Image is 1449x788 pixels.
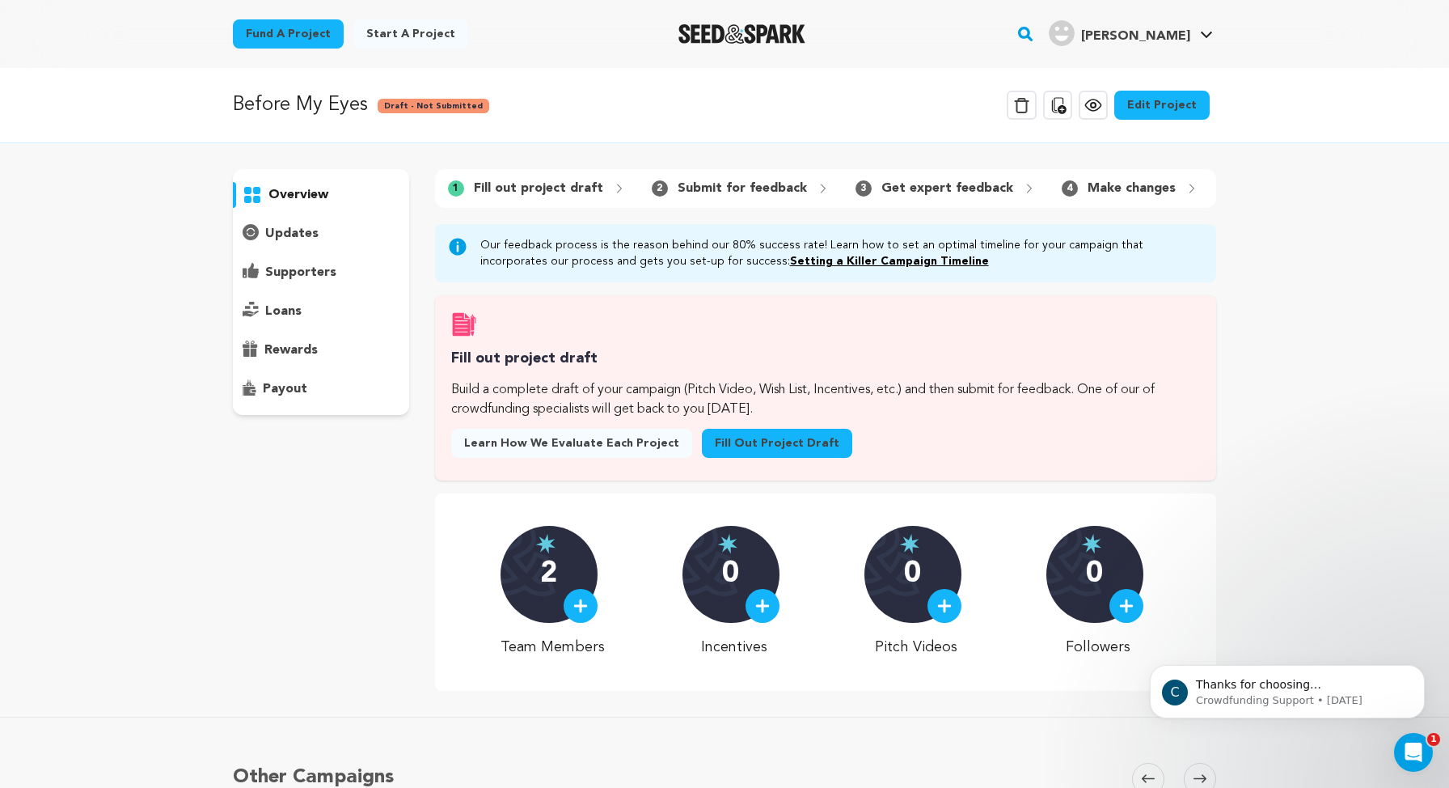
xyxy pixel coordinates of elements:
[233,221,409,247] button: updates
[790,256,989,267] a: Setting a Killer Campaign Timeline
[855,180,872,197] span: 3
[451,347,1200,371] h3: Fill out project draft
[233,260,409,286] button: supporters
[1046,17,1216,46] a: Alongi M.'s Profile
[501,636,605,659] p: Team Members
[233,299,409,324] button: loans
[233,337,409,363] button: rewards
[1114,91,1210,120] a: Edit Project
[1081,30,1190,43] span: [PERSON_NAME]
[1049,20,1190,46] div: Alongi M.'s Profile
[451,429,692,458] a: Learn how we evaluate each project
[265,263,336,282] p: supporters
[937,599,952,613] img: plus.svg
[1119,599,1134,613] img: plus.svg
[1126,631,1449,744] iframe: Intercom notifications message
[904,558,921,591] p: 0
[573,599,588,613] img: plus.svg
[1049,20,1075,46] img: user.png
[378,99,489,113] span: Draft - Not Submitted
[448,180,464,197] span: 1
[265,224,319,244] p: updates
[263,379,307,399] p: payout
[678,24,805,44] a: Seed&Spark Homepage
[1062,180,1078,197] span: 4
[722,558,739,591] p: 0
[451,380,1200,419] p: Build a complete draft of your campaign (Pitch Video, Wish List, Incentives, etc.) and then submi...
[1046,636,1151,659] p: Followers
[864,636,969,659] p: Pitch Videos
[678,179,807,198] p: Submit for feedback
[678,24,805,44] img: Seed&Spark Logo Dark Mode
[1427,733,1440,746] span: 1
[233,91,368,120] p: Before My Eyes
[1046,17,1216,51] span: Alongi M.'s Profile
[233,19,344,49] a: Fund a project
[755,599,770,613] img: plus.svg
[480,237,1203,269] p: Our feedback process is the reason behind our 80% success rate! Learn how to set an optimal timel...
[264,341,318,360] p: rewards
[464,435,679,451] span: Learn how we evaluate each project
[233,376,409,402] button: payout
[881,179,1013,198] p: Get expert feedback
[1086,558,1103,591] p: 0
[540,558,557,591] p: 2
[265,302,302,321] p: loans
[1394,733,1433,772] iframe: Intercom live chat
[702,429,852,458] a: Fill out project draft
[353,19,468,49] a: Start a project
[268,185,328,205] p: overview
[682,636,787,659] p: Incentives
[233,182,409,208] button: overview
[652,180,668,197] span: 2
[1088,179,1176,198] p: Make changes
[474,179,603,198] p: Fill out project draft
